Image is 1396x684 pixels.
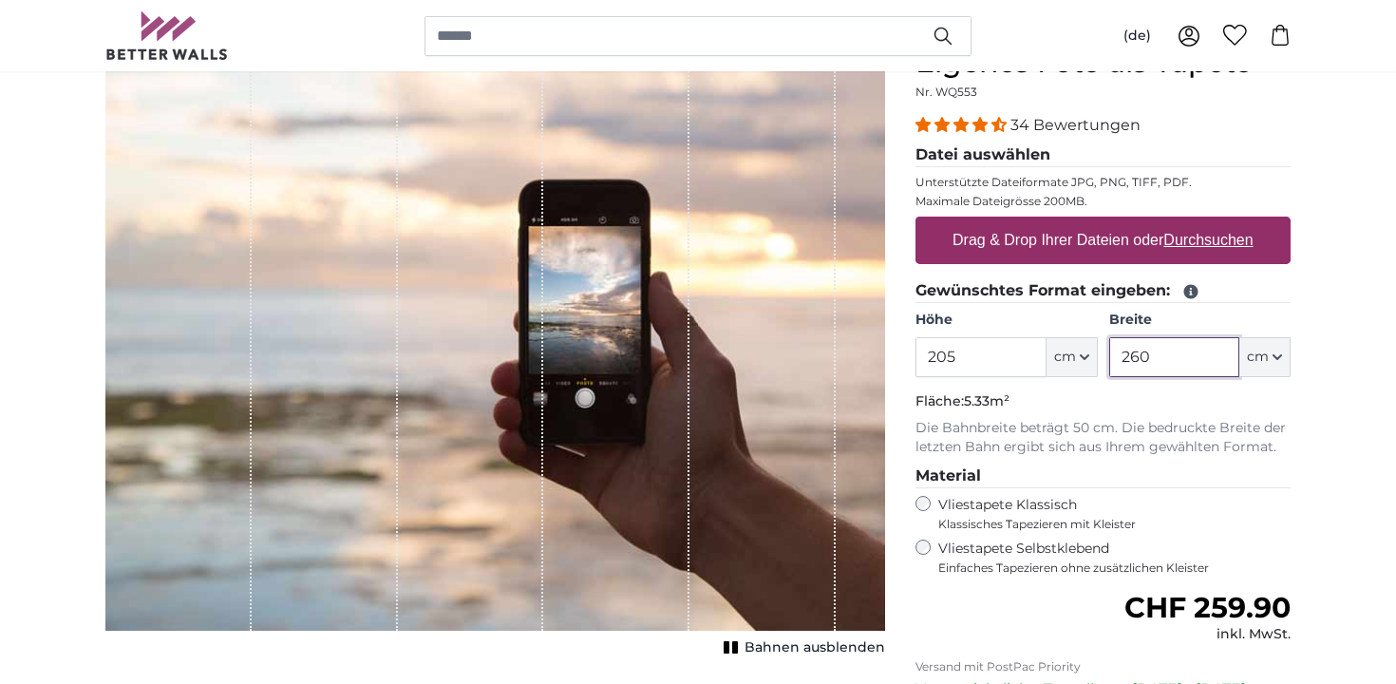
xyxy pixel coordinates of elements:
img: Betterwalls [105,11,229,60]
label: Höhe [915,311,1097,330]
label: Vliestapete Klassisch [938,496,1274,532]
p: Die Bahnbreite beträgt 50 cm. Die bedruckte Breite der letzten Bahn ergibt sich aus Ihrem gewählt... [915,419,1291,457]
div: 1 of 1 [105,46,885,661]
span: 5.33m² [964,392,1009,409]
legend: Datei auswählen [915,143,1291,167]
legend: Gewünschtes Format eingeben: [915,279,1291,303]
span: Nr. WQ553 [915,85,977,99]
p: Versand mit PostPac Priority [915,659,1291,674]
label: Drag & Drop Ihrer Dateien oder [945,221,1261,259]
label: Breite [1109,311,1291,330]
button: Bahnen ausblenden [718,635,885,661]
button: cm [1047,337,1098,377]
div: inkl. MwSt. [1124,625,1291,644]
label: Vliestapete Selbstklebend [938,540,1291,576]
p: Maximale Dateigrösse 200MB. [915,194,1291,209]
span: Klassisches Tapezieren mit Kleister [938,517,1274,532]
span: Bahnen ausblenden [745,638,885,657]
u: Durchsuchen [1164,232,1254,248]
span: cm [1247,348,1269,367]
span: 4.32 stars [915,116,1010,134]
button: (de) [1108,19,1166,53]
legend: Material [915,465,1291,488]
p: Fläche: [915,392,1291,411]
span: CHF 259.90 [1124,590,1291,625]
button: cm [1239,337,1291,377]
span: 34 Bewertungen [1010,116,1141,134]
p: Unterstützte Dateiformate JPG, PNG, TIFF, PDF. [915,175,1291,190]
span: cm [1054,348,1076,367]
span: Einfaches Tapezieren ohne zusätzlichen Kleister [938,560,1291,576]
